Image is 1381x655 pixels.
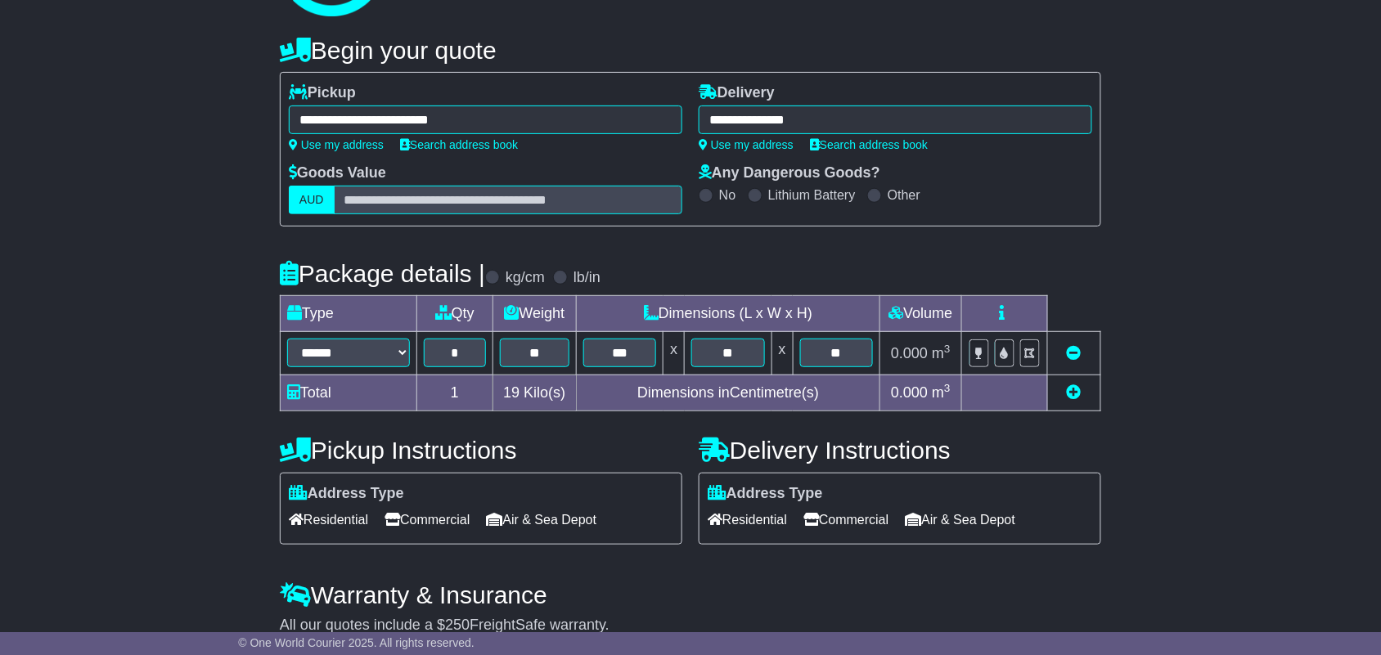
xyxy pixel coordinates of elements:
[906,507,1016,532] span: Air & Sea Depot
[932,345,951,361] span: m
[400,138,518,151] a: Search address book
[708,507,787,532] span: Residential
[1067,345,1082,361] a: Remove this item
[289,138,384,151] a: Use my address
[417,296,493,332] td: Qty
[699,138,794,151] a: Use my address
[891,384,928,401] span: 0.000
[280,437,682,464] h4: Pickup Instructions
[888,187,920,203] label: Other
[493,375,577,410] td: Kilo(s)
[280,260,485,287] h4: Package details |
[577,375,880,410] td: Dimensions in Centimetre(s)
[503,384,520,401] span: 19
[289,485,404,503] label: Address Type
[879,296,961,332] td: Volume
[238,636,475,649] span: © One World Courier 2025. All rights reserved.
[280,617,1101,635] div: All our quotes include a $ FreightSafe warranty.
[803,507,888,532] span: Commercial
[280,581,1101,608] h4: Warranty & Insurance
[699,164,880,182] label: Any Dangerous Goods?
[417,375,493,410] td: 1
[891,345,928,361] span: 0.000
[699,437,1101,464] h4: Delivery Instructions
[768,187,856,203] label: Lithium Battery
[708,485,823,503] label: Address Type
[289,164,386,182] label: Goods Value
[719,187,735,203] label: No
[932,384,951,401] span: m
[289,84,356,102] label: Pickup
[493,296,577,332] td: Weight
[385,507,470,532] span: Commercial
[289,186,335,214] label: AUD
[280,37,1101,64] h4: Begin your quote
[944,382,951,394] sup: 3
[506,269,545,287] label: kg/cm
[1067,384,1082,401] a: Add new item
[771,332,793,375] td: x
[487,507,597,532] span: Air & Sea Depot
[664,332,685,375] td: x
[281,375,417,410] td: Total
[944,343,951,355] sup: 3
[445,617,470,633] span: 250
[699,84,775,102] label: Delivery
[810,138,928,151] a: Search address book
[281,296,417,332] td: Type
[577,296,880,332] td: Dimensions (L x W x H)
[574,269,601,287] label: lb/in
[289,507,368,532] span: Residential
